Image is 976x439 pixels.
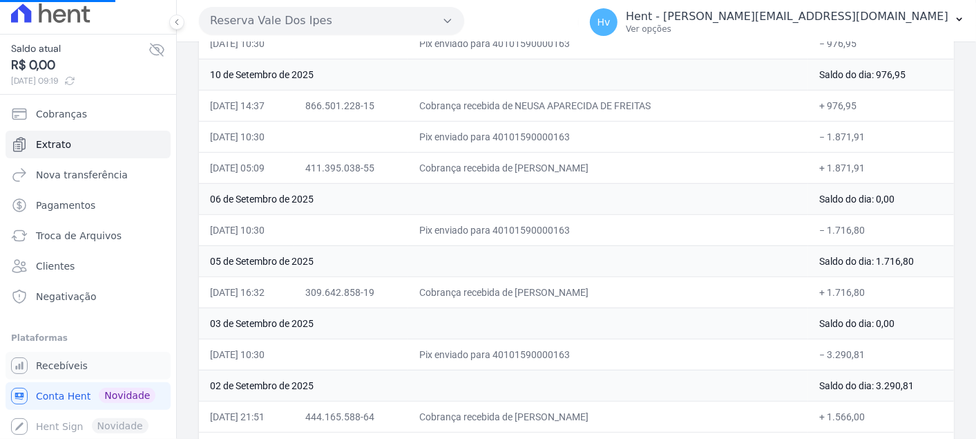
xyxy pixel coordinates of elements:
td: [DATE] 21:51 [199,401,294,432]
td: Saldo do dia: 0,00 [808,308,954,339]
span: Saldo atual [11,41,149,56]
td: − 1.716,80 [808,214,954,245]
td: Cobrança recebida de [PERSON_NAME] [408,401,808,432]
span: R$ 0,00 [11,56,149,75]
td: − 1.871,91 [808,121,954,152]
td: [DATE] 10:30 [199,121,294,152]
span: Recebíveis [36,359,88,373]
td: + 1.716,80 [808,277,954,308]
td: 05 de Setembro de 2025 [199,245,808,277]
button: Hv Hent - [PERSON_NAME][EMAIL_ADDRESS][DOMAIN_NAME] Ver opções [579,3,976,41]
span: Cobranças [36,107,87,121]
td: Cobrança recebida de NEUSA APARECIDA DE FREITAS [408,90,808,121]
td: 866.501.228-15 [294,90,408,121]
td: 03 de Setembro de 2025 [199,308,808,339]
td: Cobrança recebida de [PERSON_NAME] [408,152,808,183]
span: Conta Hent [36,389,90,403]
p: Hent - [PERSON_NAME][EMAIL_ADDRESS][DOMAIN_NAME] [626,10,948,24]
span: Hv [597,17,611,27]
td: Saldo do dia: 976,95 [808,59,954,90]
span: Troca de Arquivos [36,229,122,243]
a: Pagamentos [6,192,171,219]
td: Saldo do dia: 0,00 [808,183,954,214]
td: [DATE] 05:09 [199,152,294,183]
td: [DATE] 10:30 [199,339,294,370]
td: [DATE] 14:37 [199,90,294,121]
a: Troca de Arquivos [6,222,171,250]
td: Pix enviado para 40101590000163 [408,214,808,245]
td: 02 de Setembro de 2025 [199,370,808,401]
td: − 3.290,81 [808,339,954,370]
div: Plataformas [11,330,165,346]
a: Extrato [6,131,171,158]
span: Pagamentos [36,198,95,212]
td: [DATE] 16:32 [199,277,294,308]
td: − 976,95 [808,28,954,59]
span: Clientes [36,259,75,273]
td: Pix enviado para 40101590000163 [408,28,808,59]
td: Saldo do dia: 3.290,81 [808,370,954,401]
td: + 1.871,91 [808,152,954,183]
span: Novidade [99,388,155,403]
p: Ver opções [626,24,948,35]
a: Conta Hent Novidade [6,382,171,410]
td: [DATE] 10:30 [199,28,294,59]
td: + 1.566,00 [808,401,954,432]
span: [DATE] 09:19 [11,75,149,87]
td: 444.165.588-64 [294,401,408,432]
td: 411.395.038-55 [294,152,408,183]
td: 309.642.858-19 [294,277,408,308]
span: Extrato [36,138,71,151]
span: Nova transferência [36,168,128,182]
a: Nova transferência [6,161,171,189]
a: Negativação [6,283,171,310]
td: + 976,95 [808,90,954,121]
td: [DATE] 10:30 [199,214,294,245]
a: Cobranças [6,100,171,128]
td: 06 de Setembro de 2025 [199,183,808,214]
td: 10 de Setembro de 2025 [199,59,808,90]
td: Saldo do dia: 1.716,80 [808,245,954,277]
td: Pix enviado para 40101590000163 [408,339,808,370]
a: Clientes [6,252,171,280]
button: Reserva Vale Dos Ipes [199,7,464,35]
span: Negativação [36,290,97,303]
td: Pix enviado para 40101590000163 [408,121,808,152]
td: Cobrança recebida de [PERSON_NAME] [408,277,808,308]
a: Recebíveis [6,352,171,380]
